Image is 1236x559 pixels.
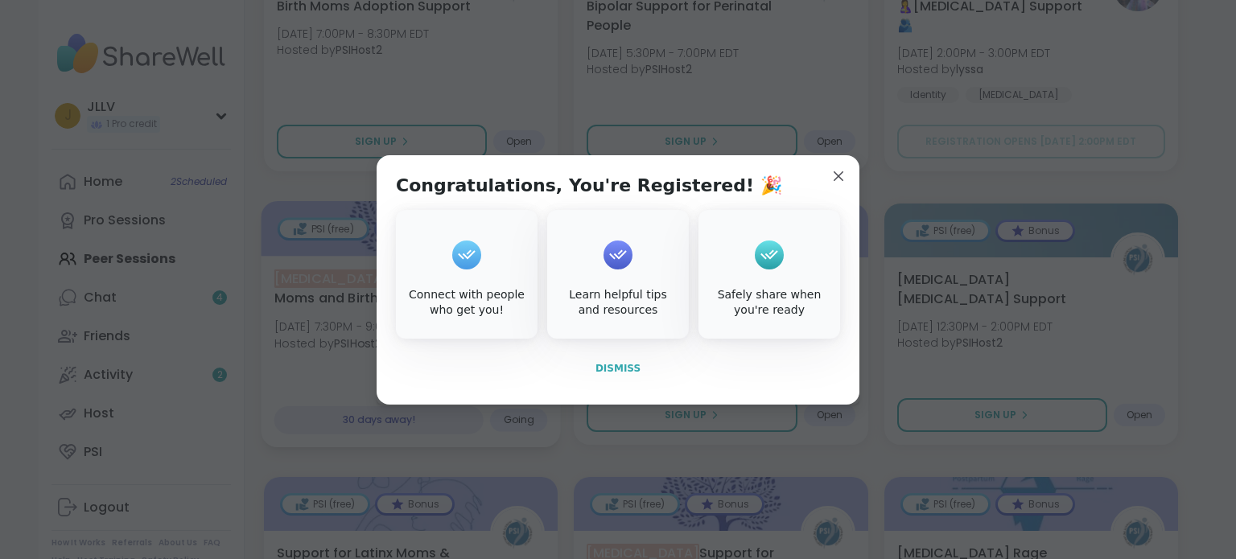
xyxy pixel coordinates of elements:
h1: Congratulations, You're Registered! 🎉 [396,175,782,197]
div: Safely share when you're ready [702,287,837,319]
div: Connect with people who get you! [399,287,534,319]
button: Dismiss [396,351,840,385]
div: Learn helpful tips and resources [550,287,686,319]
span: Dismiss [595,363,641,374]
